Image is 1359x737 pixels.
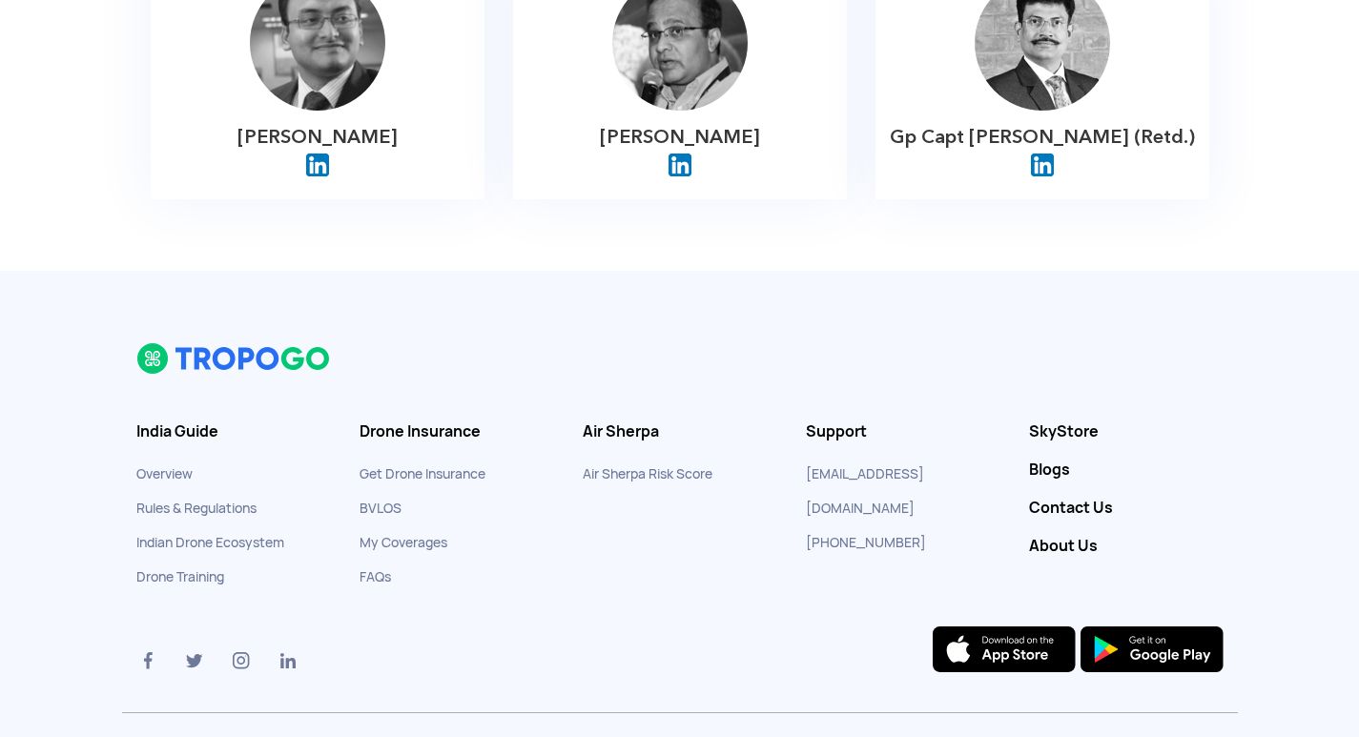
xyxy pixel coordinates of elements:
a: About Us [1029,537,1224,556]
img: ic_linkedin.png [306,154,329,176]
a: BVLOS [360,500,402,517]
a: SkyStore [1029,422,1224,441]
a: Rules & Regulations [136,500,257,517]
img: ios_new.svg [933,626,1076,672]
p: [PERSON_NAME] [526,125,834,149]
p: Gp Capt [PERSON_NAME] (Retd.) [889,125,1196,149]
a: Contact Us [1029,499,1224,518]
a: [PHONE_NUMBER] [806,534,926,551]
img: img_playstore.png [1081,626,1224,672]
a: [EMAIL_ADDRESS][DOMAIN_NAME] [806,465,924,517]
a: My Coverages [360,534,447,551]
img: ic_linkedin.svg [277,649,299,672]
a: Blogs [1029,461,1224,480]
img: ic_linkedin.png [669,154,691,176]
h3: Drone Insurance [360,422,554,441]
img: ic_linkedin.png [1031,154,1054,176]
a: FAQs [360,568,391,585]
h3: Air Sherpa [583,422,777,441]
a: Get Drone Insurance [360,465,485,482]
a: Air Sherpa Risk Score [583,465,712,482]
img: ic_twitter.svg [183,649,206,672]
a: Indian Drone Ecosystem [136,534,284,551]
img: logo [136,342,332,375]
a: Drone Training [136,568,224,585]
a: Overview [136,465,193,482]
img: ic_facebook.svg [136,649,159,672]
img: ic_instagram.svg [230,649,253,672]
h3: Support [806,422,1000,441]
h3: India Guide [136,422,331,441]
p: [PERSON_NAME] [164,125,471,149]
